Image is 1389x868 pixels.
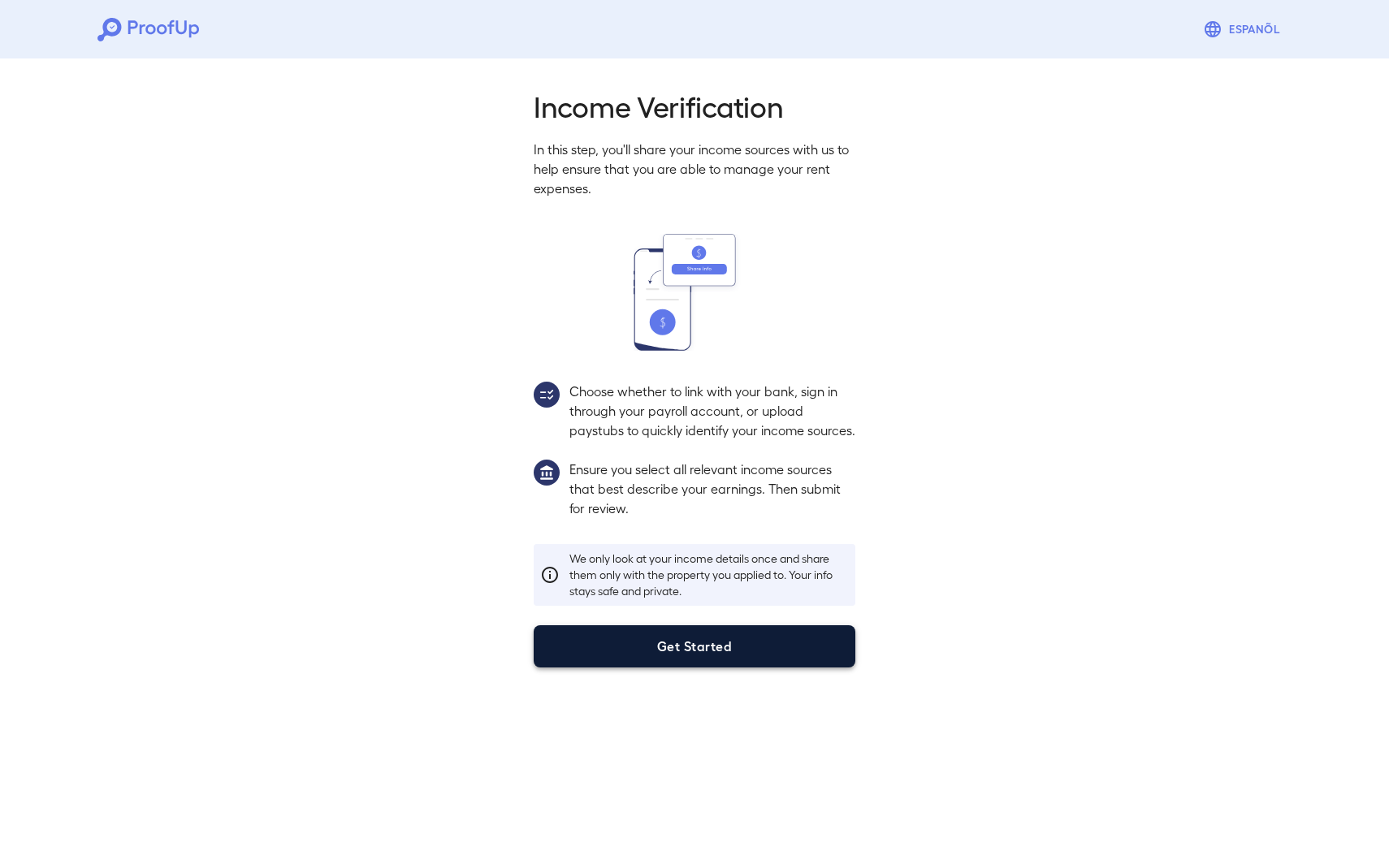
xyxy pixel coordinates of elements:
[569,551,849,599] p: We only look at your income details once and share them only with the property you applied to. Yo...
[569,460,855,518] p: Ensure you select all relevant income sources that best describe your earnings. Then submit for r...
[634,234,755,351] img: transfer_money.svg
[534,625,855,667] button: Get Started
[534,88,855,123] h2: Income Verification
[569,382,855,440] p: Choose whether to link with your bank, sign in through your payroll account, or upload paystubs t...
[534,382,560,408] img: group2.svg
[534,140,855,198] p: In this step, you'll share your income sources with us to help ensure that you are able to manage...
[534,460,560,486] img: group1.svg
[1196,13,1292,45] button: Espanõl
